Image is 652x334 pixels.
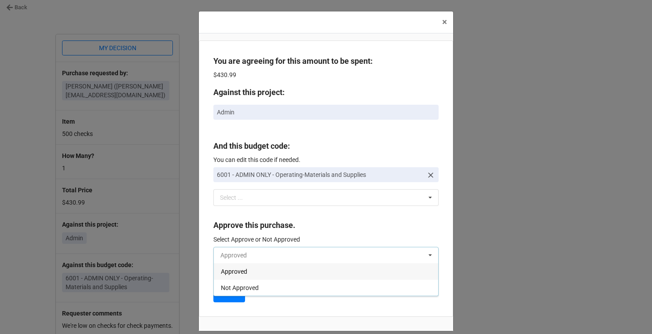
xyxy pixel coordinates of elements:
span: Not Approved [221,284,259,291]
p: You can edit this code if needed. [213,155,439,164]
span: × [442,17,447,27]
div: Select ... [218,193,256,203]
p: $430.99 [213,70,439,79]
label: Against this project: [213,86,285,99]
b: You are agreeing for this amount to be spent: [213,56,373,66]
p: Select Approve or Not Approved [213,235,439,244]
p: Admin [217,108,435,117]
span: Approved [221,268,247,275]
p: 6001 - ADMIN ONLY - Operating-Materials and Supplies [217,170,423,179]
label: Approve this purchase. [213,219,295,231]
label: And this budget code: [213,140,290,152]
